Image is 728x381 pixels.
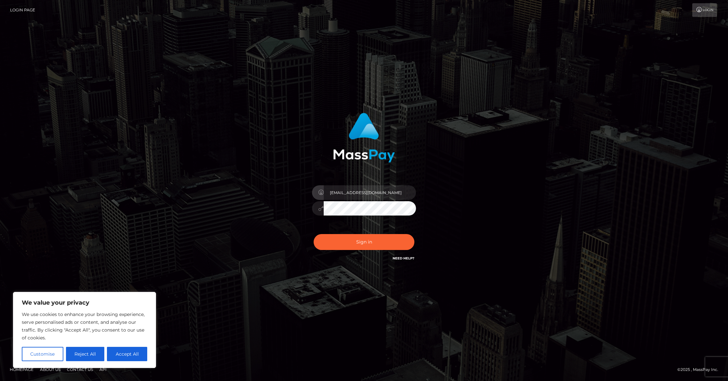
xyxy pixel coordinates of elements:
[314,234,414,250] button: Sign in
[13,292,156,368] div: We value your privacy
[64,364,96,374] a: Contact Us
[22,310,147,342] p: We use cookies to enhance your browsing experience, serve personalised ads or content, and analys...
[37,364,63,374] a: About Us
[7,364,36,374] a: Homepage
[97,364,109,374] a: API
[333,113,395,163] img: MassPay Login
[393,256,414,260] a: Need Help?
[66,347,105,361] button: Reject All
[677,366,723,373] div: © 2025 , MassPay Inc.
[22,347,63,361] button: Customise
[324,185,416,200] input: Username...
[22,299,147,307] p: We value your privacy
[10,3,35,17] a: Login Page
[692,3,717,17] a: Login
[107,347,147,361] button: Accept All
